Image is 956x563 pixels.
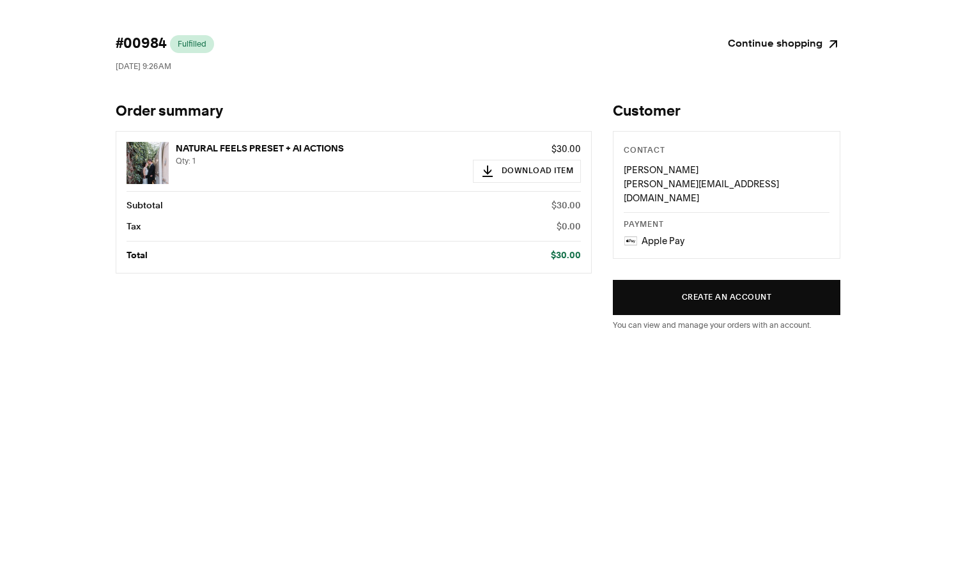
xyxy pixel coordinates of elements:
p: Subtotal [127,199,163,213]
p: $0.00 [557,220,581,234]
span: Contact [624,147,665,155]
span: #00984 [116,35,166,53]
span: Payment [624,221,663,229]
span: [PERSON_NAME][EMAIL_ADDRESS][DOMAIN_NAME] [624,178,779,204]
p: Total [127,249,148,263]
span: Qty: 1 [176,156,196,166]
button: Download Item [473,160,582,183]
p: Apple Pay [642,234,684,248]
p: NATURAL FEELS PRESET + AI ACTIONS [176,142,466,156]
span: [PERSON_NAME] [624,164,698,176]
span: [DATE] 9:26 AM [116,61,171,71]
span: Fulfilled [178,39,206,49]
button: Create an account [613,280,840,315]
p: Tax [127,220,141,234]
p: $30.00 [551,249,581,263]
h2: Customer [613,103,840,121]
img: NATURAL FEELS PRESET + AI ACTIONS [127,142,169,184]
span: You can view and manage your orders with an account. [613,320,812,330]
a: Continue shopping [728,35,840,53]
p: $30.00 [473,142,582,156]
p: $30.00 [551,199,581,213]
h1: Order summary [116,103,592,121]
